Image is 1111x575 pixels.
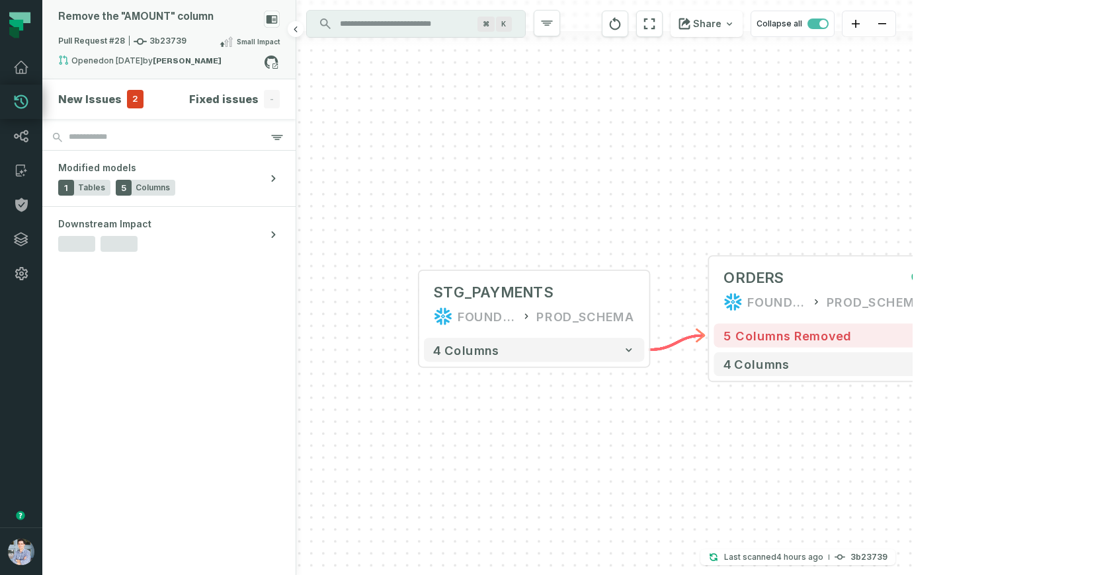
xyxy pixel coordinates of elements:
[78,182,105,193] span: Tables
[843,11,869,37] button: zoom in
[58,217,151,231] span: Downstream Impact
[671,11,743,37] button: Share
[104,56,143,65] relative-time: Mar 10, 2025, 11:00 PM GMT+2
[58,90,280,108] button: New Issues2Fixed issues-
[42,207,296,262] button: Downstream Impact
[58,55,264,71] div: Opened by
[723,328,852,343] span: 5 columns removed
[649,335,704,350] g: Edge from c8867c613c347eb7857e509391c84b7d to 0dd85c77dd217d0afb16c7d4fb3eff19
[433,342,499,357] span: 4 columns
[58,180,74,196] span: 1
[458,307,516,326] div: FOUNDATIONAL_DB
[136,182,170,193] span: Columns
[724,551,823,564] p: Last scanned
[700,549,895,565] button: Last scanned[DATE] 4:20:09 AM3b23739
[15,510,26,521] div: Tooltip anchor
[776,552,823,562] relative-time: Sep 5, 2025, 4:20 AM GMT+3
[723,357,790,371] span: 4 columns
[58,11,214,23] div: Remove the "AMOUNT" column
[116,180,132,196] span: 5
[723,268,784,287] div: ORDERS
[850,553,887,561] h4: 3b23739
[263,54,280,71] a: View on github
[747,292,806,311] div: FOUNDATIONAL_DB
[827,292,925,311] div: PROD_SCHEMA
[751,11,835,37] button: Collapse all
[433,283,553,302] div: STG_PAYMENTS
[58,91,122,107] h4: New Issues
[58,161,136,174] span: Modified models
[905,271,925,286] div: Certified
[58,35,186,48] span: Pull Request #28 3b23739
[536,307,635,326] div: PROD_SCHEMA
[189,91,259,107] h4: Fixed issues
[496,17,512,32] span: Press ⌘ + K to focus the search bar
[8,539,34,565] img: avatar of Alon Nafta
[237,36,280,47] span: Small Impact
[264,90,280,108] span: -
[288,21,304,37] button: Hide browsing panel
[42,151,296,206] button: Modified models1Tables5Columns
[153,57,222,65] strong: Barak Fargoun (fargoun)
[477,17,495,32] span: Press ⌘ + K to focus the search bar
[127,90,144,108] span: 2
[869,11,895,37] button: zoom out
